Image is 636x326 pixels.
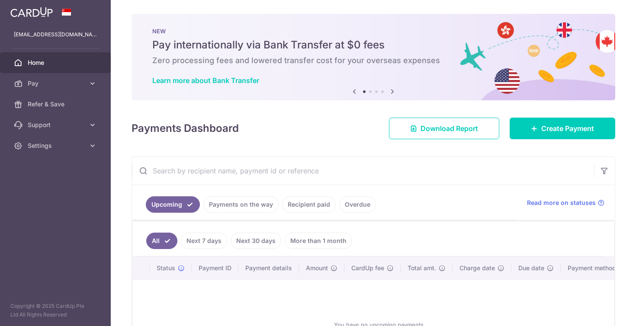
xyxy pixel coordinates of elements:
[132,121,239,136] h4: Payments Dashboard
[527,198,604,207] a: Read more on statuses
[561,257,626,279] th: Payment method
[28,100,85,109] span: Refer & Save
[192,257,238,279] th: Payment ID
[157,264,175,272] span: Status
[152,76,259,85] a: Learn more about Bank Transfer
[408,264,436,272] span: Total amt.
[28,121,85,129] span: Support
[181,233,227,249] a: Next 7 days
[28,79,85,88] span: Pay
[238,257,299,279] th: Payment details
[421,123,478,134] span: Download Report
[459,264,495,272] span: Charge date
[282,196,336,213] a: Recipient paid
[146,233,177,249] a: All
[541,123,594,134] span: Create Payment
[510,118,615,139] a: Create Payment
[10,7,53,17] img: CardUp
[152,55,594,66] h6: Zero processing fees and lowered transfer cost for your overseas expenses
[28,58,85,67] span: Home
[527,198,596,207] span: Read more on statuses
[132,157,594,185] input: Search by recipient name, payment id or reference
[28,141,85,150] span: Settings
[152,28,594,35] p: NEW
[306,264,328,272] span: Amount
[231,233,281,249] a: Next 30 days
[351,264,384,272] span: CardUp fee
[339,196,376,213] a: Overdue
[389,118,499,139] a: Download Report
[14,30,97,39] p: [EMAIL_ADDRESS][DOMAIN_NAME]
[146,196,200,213] a: Upcoming
[203,196,279,213] a: Payments on the way
[132,14,615,100] img: Bank transfer banner
[285,233,352,249] a: More than 1 month
[518,264,544,272] span: Due date
[152,38,594,52] h5: Pay internationally via Bank Transfer at $0 fees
